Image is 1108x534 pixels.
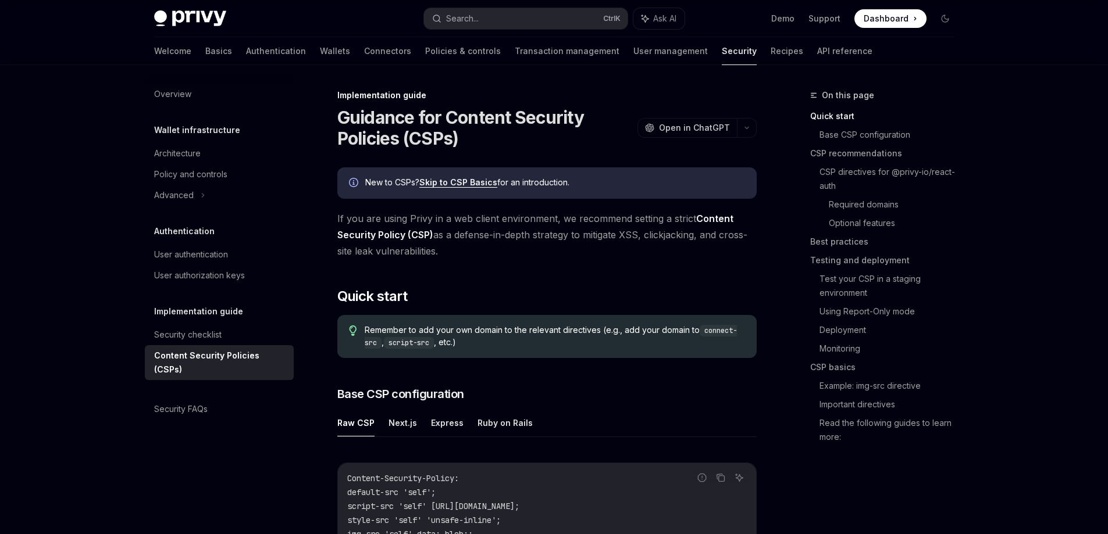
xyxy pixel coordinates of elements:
a: Basics [205,37,232,65]
a: Monitoring [820,339,964,358]
code: connect-src [365,325,737,349]
a: User authentication [145,244,294,265]
code: script-src [384,337,434,349]
div: Advanced [154,188,194,202]
div: Search... [446,12,479,26]
a: Overview [145,84,294,105]
span: default-src 'self'; [347,487,436,497]
a: API reference [817,37,872,65]
button: Ask AI [732,470,747,485]
span: Remember to add your own domain to the relevant directives (e.g., add your domain to , , etc.) [365,324,744,349]
div: Overview [154,87,191,101]
a: Security [722,37,757,65]
a: Using Report-Only mode [820,302,964,321]
div: New to CSPs? for an introduction. [365,177,745,189]
a: Test your CSP in a staging environment [820,270,964,302]
div: Security checklist [154,328,222,342]
h5: Wallet infrastructure [154,123,240,137]
a: Best practices [810,232,964,251]
span: Dashboard [864,13,909,24]
span: Ask AI [653,13,676,24]
span: script-src 'self' [URL][DOMAIN_NAME]; [347,501,519,511]
span: On this page [822,88,874,102]
svg: Tip [349,325,357,336]
a: Transaction management [515,37,619,65]
a: CSP basics [810,358,964,377]
button: Express [431,409,464,436]
a: Dashboard [854,9,927,28]
svg: Info [349,178,361,189]
a: CSP recommendations [810,144,964,163]
a: Example: img-src directive [820,377,964,395]
a: Recipes [771,37,803,65]
button: Raw CSP [337,409,375,436]
a: Skip to CSP Basics [419,177,497,188]
button: Open in ChatGPT [637,118,737,138]
a: Base CSP configuration [820,126,964,144]
div: Implementation guide [337,89,757,101]
a: Connectors [364,37,411,65]
a: Optional features [829,214,964,232]
a: Wallets [320,37,350,65]
button: Toggle dark mode [936,9,954,28]
a: Security checklist [145,324,294,345]
a: Quick start [810,107,964,126]
button: Report incorrect code [694,470,710,485]
button: Ruby on Rails [478,409,533,436]
a: Policy and controls [145,164,294,185]
div: Content Security Policies (CSPs) [154,349,287,377]
h1: Guidance for Content Security Policies (CSPs) [337,107,633,149]
a: Policies & controls [425,37,501,65]
a: Welcome [154,37,191,65]
a: Support [808,13,840,24]
span: style-src 'self' 'unsafe-inline'; [347,515,501,525]
div: User authorization keys [154,268,245,282]
button: Next.js [389,409,417,436]
h5: Authentication [154,224,215,238]
a: Testing and deployment [810,251,964,270]
h5: Implementation guide [154,304,243,318]
div: User authentication [154,248,228,261]
a: Demo [771,13,795,24]
span: Open in ChatGPT [659,122,730,134]
a: Deployment [820,321,964,339]
a: Content Security Policies (CSPs) [145,345,294,380]
span: Content-Security-Policy: [347,473,459,483]
a: Read the following guides to learn more: [820,414,964,446]
a: User authorization keys [145,265,294,286]
span: Quick start [337,287,407,306]
span: If you are using Privy in a web client environment, we recommend setting a strict as a defense-in... [337,210,757,259]
a: Architecture [145,143,294,164]
a: User management [633,37,708,65]
a: Required domains [829,195,964,214]
a: Important directives [820,395,964,414]
div: Policy and controls [154,167,227,181]
a: Authentication [246,37,306,65]
button: Search...CtrlK [424,8,628,29]
a: CSP directives for @privy-io/react-auth [820,163,964,195]
button: Copy the contents from the code block [713,470,728,485]
span: Ctrl K [603,14,621,23]
span: Base CSP configuration [337,386,464,402]
a: Security FAQs [145,399,294,420]
img: dark logo [154,10,226,27]
button: Ask AI [633,8,685,29]
div: Security FAQs [154,402,208,416]
div: Architecture [154,146,201,160]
